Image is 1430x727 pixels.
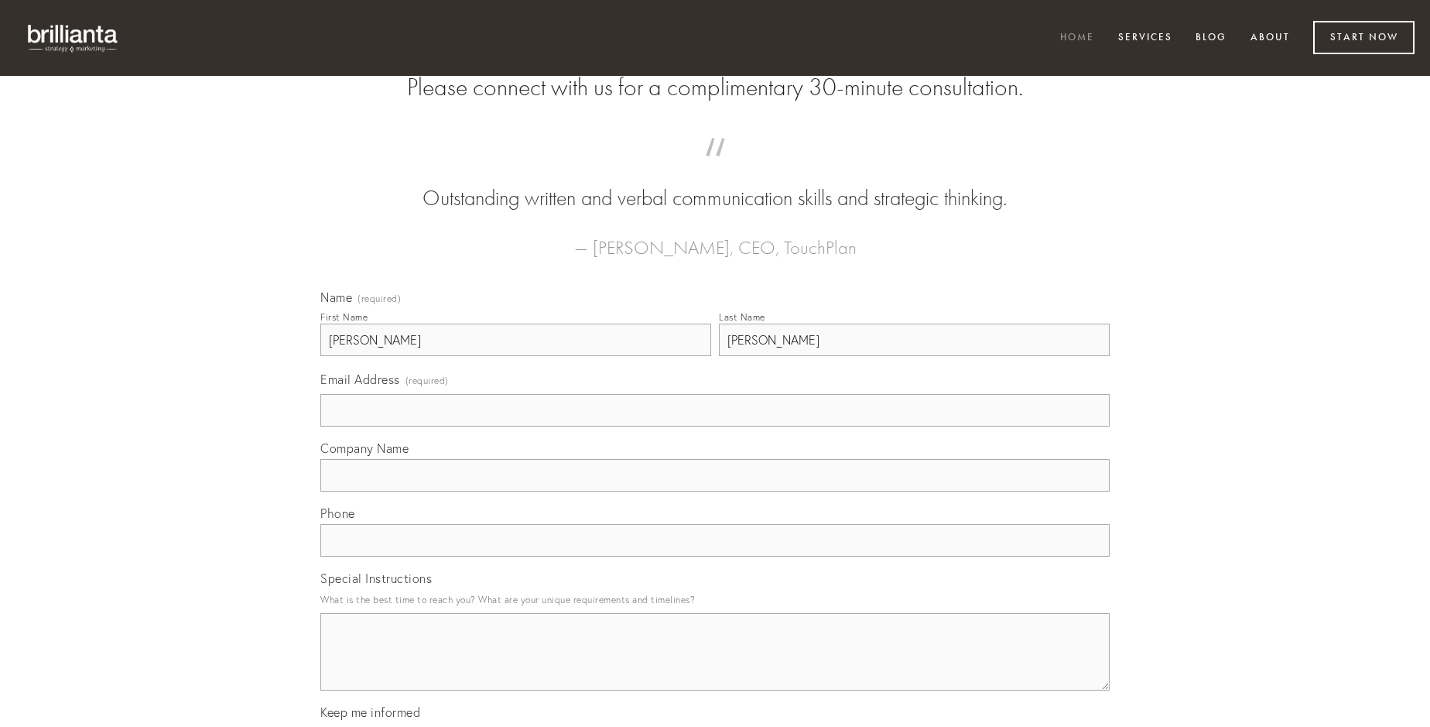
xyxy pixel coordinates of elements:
[320,372,400,387] span: Email Address
[320,311,368,323] div: First Name
[1050,26,1104,51] a: Home
[719,311,765,323] div: Last Name
[345,153,1085,214] blockquote: Outstanding written and verbal communication skills and strategic thinking.
[320,705,420,720] span: Keep me informed
[1240,26,1300,51] a: About
[320,290,352,305] span: Name
[15,15,132,60] img: brillianta - research, strategy, marketing
[320,589,1110,610] p: What is the best time to reach you? What are your unique requirements and timelines?
[345,214,1085,263] figcaption: — [PERSON_NAME], CEO, TouchPlan
[320,73,1110,102] h2: Please connect with us for a complimentary 30-minute consultation.
[405,370,449,391] span: (required)
[1185,26,1237,51] a: Blog
[320,571,432,586] span: Special Instructions
[1108,26,1182,51] a: Services
[345,153,1085,183] span: “
[1313,21,1415,54] a: Start Now
[320,441,409,456] span: Company Name
[320,506,355,521] span: Phone
[357,294,401,303] span: (required)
